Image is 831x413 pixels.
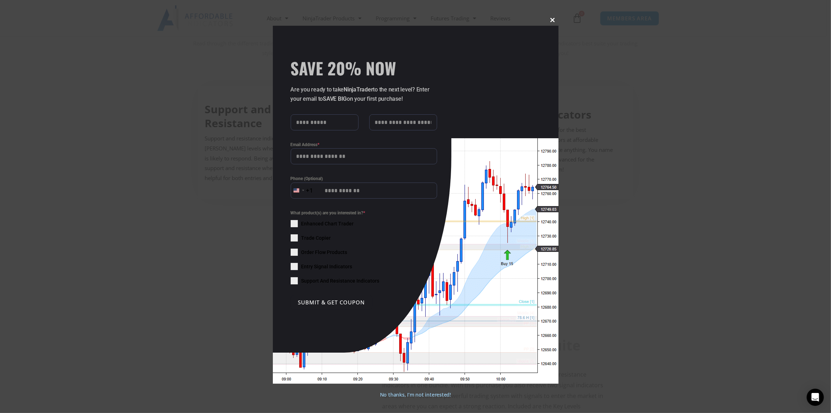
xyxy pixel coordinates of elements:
a: No thanks, I’m not interested! [380,391,451,398]
label: Trade Copier [291,234,437,242]
strong: SAVE BIG [323,95,347,102]
span: Trade Copier [301,234,331,242]
div: +1 [306,186,314,195]
label: Email Address [291,141,437,148]
label: Enhanced Chart Trader [291,220,437,227]
label: Order Flow Products [291,249,437,256]
span: SAVE 20% NOW [291,58,437,78]
button: SUBMIT & GET COUPON [291,295,372,310]
label: Support And Resistance Indicators [291,277,437,284]
button: Selected country [291,183,314,199]
span: Support And Resistance Indicators [301,277,380,284]
span: Enhanced Chart Trader [301,220,354,227]
div: Open Intercom Messenger [807,389,824,406]
label: Entry Signal Indicators [291,263,437,270]
span: What product(s) are you interested in? [291,209,437,217]
strong: NinjaTrader [344,86,373,93]
p: Are you ready to take to the next level? Enter your email to on your first purchase! [291,85,437,104]
span: Order Flow Products [301,249,347,256]
label: Phone (Optional) [291,175,437,182]
span: Entry Signal Indicators [301,263,352,270]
